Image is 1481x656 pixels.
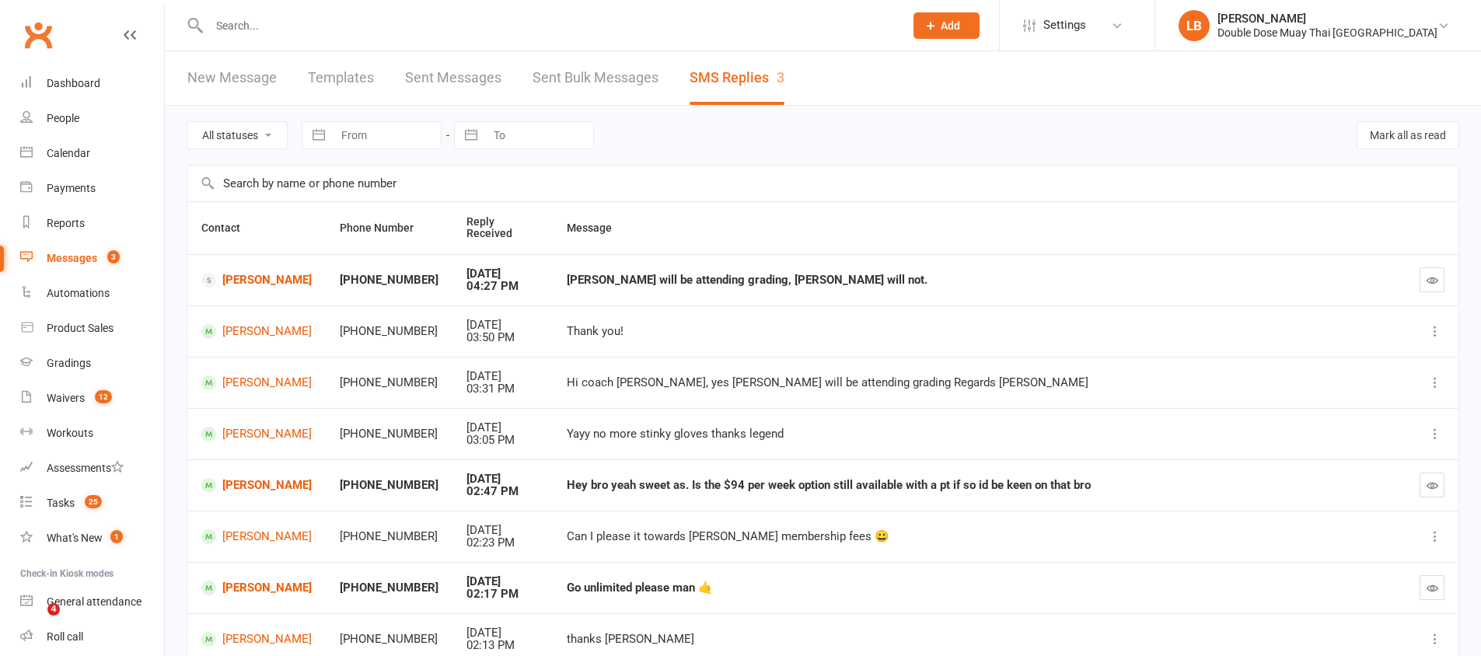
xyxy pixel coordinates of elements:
a: People [20,101,164,136]
span: 3 [107,250,120,263]
div: [PHONE_NUMBER] [340,633,438,646]
div: [PHONE_NUMBER] [340,530,438,543]
div: Hey bro yeah sweet as. Is the $94 per week option still available with a pt if so id be keen on t... [567,479,1392,492]
div: Calendar [47,147,90,159]
a: Gradings [20,346,164,381]
div: Can I please it towards [PERSON_NAME] membership fees 😀 [567,530,1392,543]
div: [PHONE_NUMBER] [340,581,438,595]
a: Dashboard [20,66,164,101]
a: [PERSON_NAME] [201,529,312,544]
div: Yayy no more stinky gloves thanks legend [567,427,1392,441]
a: Product Sales [20,311,164,346]
div: [DATE] [466,524,539,537]
a: Payments [20,171,164,206]
span: 1 [110,530,123,543]
input: Search... [204,15,893,37]
div: 03:50 PM [466,331,539,344]
a: SMS Replies3 [690,51,784,105]
input: To [485,122,593,148]
a: Roll call [20,619,164,654]
input: From [333,122,441,148]
div: [DATE] [466,626,539,640]
input: Search by name or phone number [187,166,1458,201]
a: Messages 3 [20,241,164,276]
span: 12 [95,390,112,403]
div: People [47,112,79,124]
a: Calendar [20,136,164,171]
div: [PHONE_NUMBER] [340,325,438,338]
div: 03:05 PM [466,434,539,447]
a: [PERSON_NAME] [201,427,312,441]
div: [DATE] [466,575,539,588]
th: Message [553,202,1406,254]
a: Tasks 25 [20,486,164,521]
a: Automations [20,276,164,311]
div: 02:13 PM [466,639,539,652]
div: [PHONE_NUMBER] [340,376,438,389]
th: Contact [187,202,326,254]
div: Workouts [47,427,93,439]
div: Tasks [47,497,75,509]
span: 4 [47,603,60,616]
a: New Message [187,51,277,105]
div: 3 [777,69,784,85]
div: General attendance [47,595,141,608]
div: Dashboard [47,77,100,89]
span: Settings [1043,8,1086,43]
div: [DATE] [466,370,539,383]
a: Sent Messages [405,51,501,105]
a: Clubworx [19,16,58,54]
div: [PHONE_NUMBER] [340,274,438,287]
a: Reports [20,206,164,241]
div: LB [1179,10,1210,41]
th: Reply Received [452,202,553,254]
div: Hi coach [PERSON_NAME], yes [PERSON_NAME] will be attending grading Regards [PERSON_NAME] [567,376,1392,389]
div: Go unlimited please man 🤙 [567,581,1392,595]
div: 04:27 PM [466,280,539,293]
div: [PHONE_NUMBER] [340,479,438,492]
div: [PERSON_NAME] will be attending grading, [PERSON_NAME] will not. [567,274,1392,287]
div: thanks [PERSON_NAME] [567,633,1392,646]
a: Sent Bulk Messages [533,51,658,105]
div: Gradings [47,357,91,369]
div: Reports [47,217,85,229]
a: General attendance kiosk mode [20,584,164,619]
div: Payments [47,182,96,194]
div: Waivers [47,392,85,404]
a: [PERSON_NAME] [201,273,312,288]
div: 02:47 PM [466,485,539,498]
a: [PERSON_NAME] [201,375,312,390]
a: [PERSON_NAME] [201,632,312,647]
div: 02:23 PM [466,536,539,550]
a: [PERSON_NAME] [201,581,312,595]
div: Product Sales [47,322,114,334]
iframe: Intercom live chat [16,603,53,640]
div: What's New [47,532,103,544]
div: [DATE] [466,421,539,434]
div: [DATE] [466,319,539,332]
a: [PERSON_NAME] [201,478,312,493]
div: Assessments [47,462,124,474]
a: Assessments [20,451,164,486]
div: [PHONE_NUMBER] [340,427,438,441]
a: Templates [308,51,374,105]
div: 03:31 PM [466,382,539,396]
div: [DATE] [466,473,539,486]
a: Workouts [20,416,164,451]
div: Roll call [47,630,83,643]
div: Messages [47,252,97,264]
div: Thank you! [567,325,1392,338]
div: [DATE] [466,267,539,281]
span: Add [941,19,960,32]
th: Phone Number [326,202,452,254]
div: Automations [47,287,110,299]
span: 25 [85,495,102,508]
div: Double Dose Muay Thai [GEOGRAPHIC_DATA] [1217,26,1437,40]
div: 02:17 PM [466,588,539,601]
button: Mark all as read [1357,121,1459,149]
a: Waivers 12 [20,381,164,416]
button: Add [913,12,980,39]
div: [PERSON_NAME] [1217,12,1437,26]
a: What's New1 [20,521,164,556]
a: [PERSON_NAME] [201,324,312,339]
